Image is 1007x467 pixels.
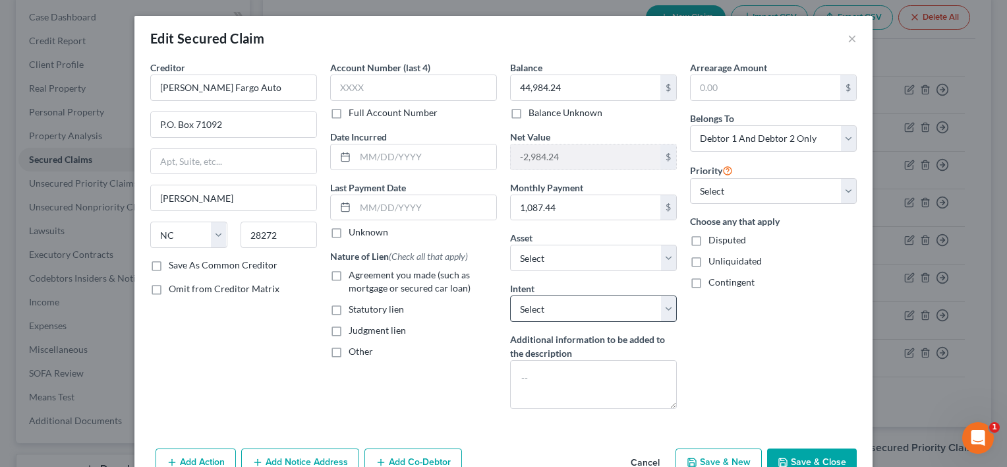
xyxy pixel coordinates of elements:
span: Contingent [708,276,755,288]
label: Priority [690,162,733,178]
span: Judgment lien [349,325,406,336]
span: Agreement you made (such as mortgage or secured car loan) [349,269,471,294]
label: Balance Unknown [529,106,602,119]
iframe: Intercom live chat [962,422,994,454]
div: $ [660,75,676,100]
label: Nature of Lien [330,249,468,263]
div: $ [660,144,676,170]
label: Additional information to be added to the description [510,332,677,360]
span: 1 [989,422,1000,433]
input: 0.00 [511,195,660,220]
div: $ [840,75,856,100]
span: Asset [510,232,532,243]
input: MM/DD/YYYY [355,195,496,220]
input: Apt, Suite, etc... [151,149,316,174]
label: Last Payment Date [330,181,406,195]
input: XXXX [330,75,497,101]
label: Date Incurred [330,130,387,144]
input: 0.00 [511,144,660,170]
label: Arrearage Amount [690,61,767,75]
span: Unliquidated [708,255,762,266]
label: Full Account Number [349,106,438,119]
label: Monthly Payment [510,181,583,195]
input: MM/DD/YYYY [355,144,496,170]
input: 0.00 [511,75,660,100]
label: Intent [510,282,534,296]
span: Omit from Creditor Matrix [169,283,279,294]
label: Account Number (last 4) [330,61,430,75]
label: Unknown [349,226,388,239]
input: Enter city... [151,185,316,210]
div: $ [660,195,676,220]
span: Other [349,346,373,357]
label: Net Value [510,130,550,144]
input: Enter address... [151,112,316,137]
input: Enter zip... [241,222,318,248]
label: Balance [510,61,542,75]
span: Statutory lien [349,303,404,315]
input: 0.00 [691,75,840,100]
span: Creditor [150,62,185,73]
input: Search creditor by name... [150,75,317,101]
label: Save As Common Creditor [169,259,277,272]
button: × [848,30,857,46]
span: (Check all that apply) [389,251,468,262]
div: Edit Secured Claim [150,29,264,47]
span: Disputed [708,234,746,245]
span: Belongs To [690,113,734,124]
label: Choose any that apply [690,214,857,228]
